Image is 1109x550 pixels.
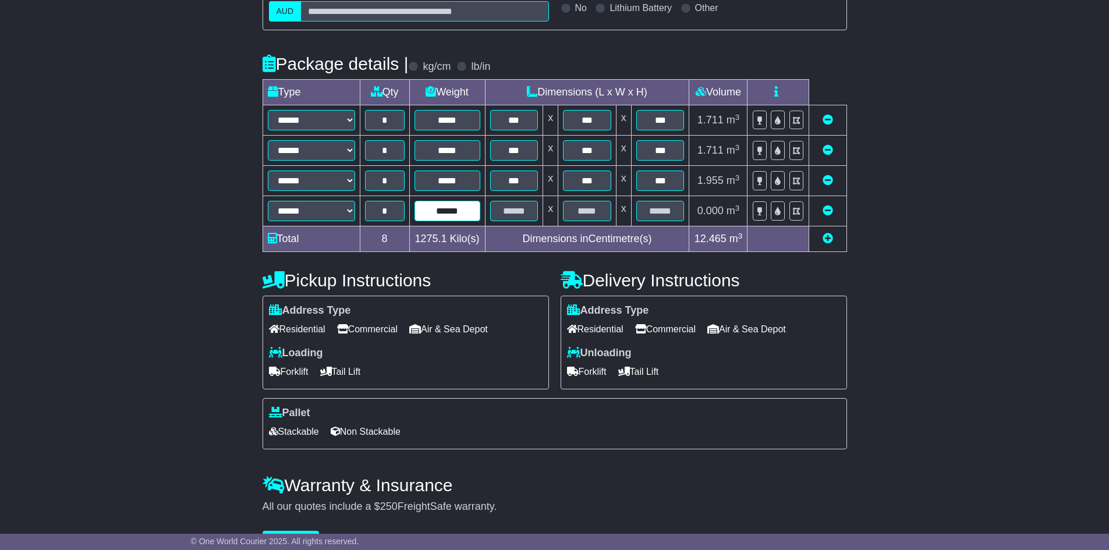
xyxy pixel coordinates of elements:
[823,144,833,156] a: Remove this item
[263,226,360,252] td: Total
[191,537,359,546] span: © One World Courier 2025. All rights reserved.
[697,175,724,186] span: 1.955
[697,205,724,217] span: 0.000
[269,423,319,441] span: Stackable
[331,423,401,441] span: Non Stackable
[695,2,718,13] label: Other
[409,80,485,105] td: Weight
[360,226,409,252] td: 8
[735,113,740,122] sup: 3
[727,175,740,186] span: m
[689,80,747,105] td: Volume
[409,320,488,338] span: Air & Sea Depot
[697,114,724,126] span: 1.711
[543,136,558,166] td: x
[823,175,833,186] a: Remove this item
[380,501,398,512] span: 250
[823,205,833,217] a: Remove this item
[263,80,360,105] td: Type
[543,105,558,136] td: x
[409,226,485,252] td: Kilo(s)
[575,2,587,13] label: No
[543,166,558,196] td: x
[610,2,672,13] label: Lithium Battery
[567,304,649,317] label: Address Type
[263,501,847,513] div: All our quotes include a $ FreightSafe warranty.
[738,232,743,240] sup: 3
[823,114,833,126] a: Remove this item
[543,196,558,226] td: x
[269,407,310,420] label: Pallet
[707,320,786,338] span: Air & Sea Depot
[695,233,727,244] span: 12.465
[616,136,631,166] td: x
[823,233,833,244] a: Add new item
[735,143,740,152] sup: 3
[269,304,351,317] label: Address Type
[269,320,325,338] span: Residential
[414,233,447,244] span: 1275.1
[320,363,361,381] span: Tail Lift
[423,61,451,73] label: kg/cm
[727,205,740,217] span: m
[485,80,689,105] td: Dimensions (L x W x H)
[269,347,323,360] label: Loading
[337,320,398,338] span: Commercial
[567,363,607,381] span: Forklift
[360,80,409,105] td: Qty
[616,196,631,226] td: x
[263,271,549,290] h4: Pickup Instructions
[471,61,490,73] label: lb/in
[735,173,740,182] sup: 3
[635,320,696,338] span: Commercial
[616,105,631,136] td: x
[697,144,724,156] span: 1.711
[561,271,847,290] h4: Delivery Instructions
[618,363,659,381] span: Tail Lift
[729,233,743,244] span: m
[269,1,302,22] label: AUD
[567,320,623,338] span: Residential
[269,363,309,381] span: Forklift
[735,204,740,212] sup: 3
[567,347,632,360] label: Unloading
[616,166,631,196] td: x
[263,54,409,73] h4: Package details |
[727,114,740,126] span: m
[263,476,847,495] h4: Warranty & Insurance
[485,226,689,252] td: Dimensions in Centimetre(s)
[727,144,740,156] span: m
